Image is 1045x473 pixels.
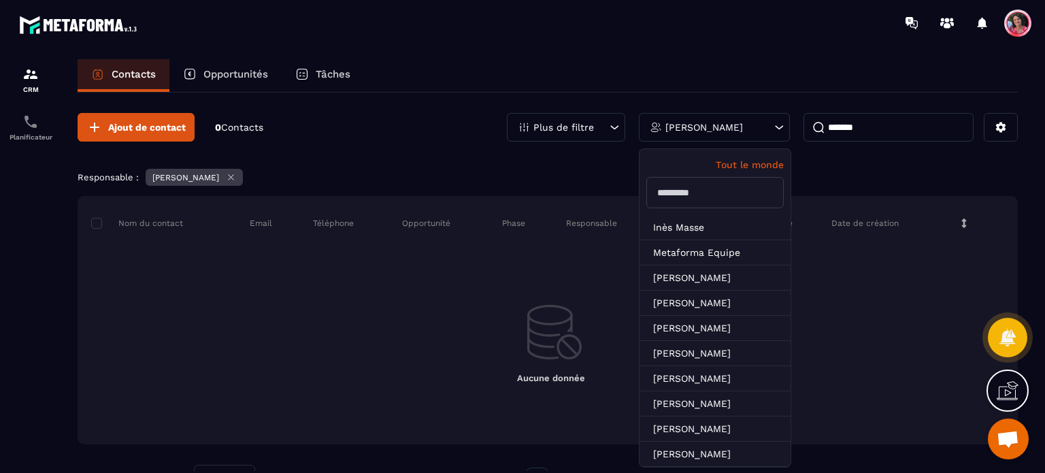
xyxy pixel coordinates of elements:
p: Contacts [112,68,156,80]
p: Responsable : [78,172,139,182]
a: schedulerschedulerPlanificateur [3,103,58,151]
div: Ouvrir le chat [988,419,1029,459]
button: Ajout de contact [78,113,195,142]
span: Aucune donnée [517,373,585,383]
a: Contacts [78,59,169,92]
li: [PERSON_NAME] [640,265,791,291]
li: [PERSON_NAME] [640,366,791,391]
p: [PERSON_NAME] [665,123,743,132]
li: [PERSON_NAME] [640,417,791,442]
p: Téléphone [313,218,354,229]
p: Date de création [831,218,899,229]
a: Tâches [282,59,364,92]
p: Tâches [316,68,350,80]
li: [PERSON_NAME] [640,391,791,417]
p: Email [250,218,272,229]
p: Opportunité [402,218,450,229]
p: [PERSON_NAME] [152,173,219,182]
img: scheduler [22,114,39,130]
p: Phase [502,218,525,229]
img: formation [22,66,39,82]
p: CRM [3,86,58,93]
li: [PERSON_NAME] [640,316,791,341]
p: Nom du contact [91,218,183,229]
li: [PERSON_NAME] [640,442,791,467]
p: Responsable [566,218,617,229]
img: logo [19,12,142,37]
span: Ajout de contact [108,120,186,134]
p: Plus de filtre [533,123,594,132]
li: [PERSON_NAME] [640,291,791,316]
p: Tout le monde [646,159,784,170]
p: Planificateur [3,133,58,141]
span: Contacts [221,122,263,133]
li: Metaforma Equipe [640,240,791,265]
a: Opportunités [169,59,282,92]
li: [PERSON_NAME] [640,341,791,366]
p: 0 [215,121,263,134]
p: Opportunités [203,68,268,80]
a: formationformationCRM [3,56,58,103]
li: Inès Masse [640,215,791,240]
